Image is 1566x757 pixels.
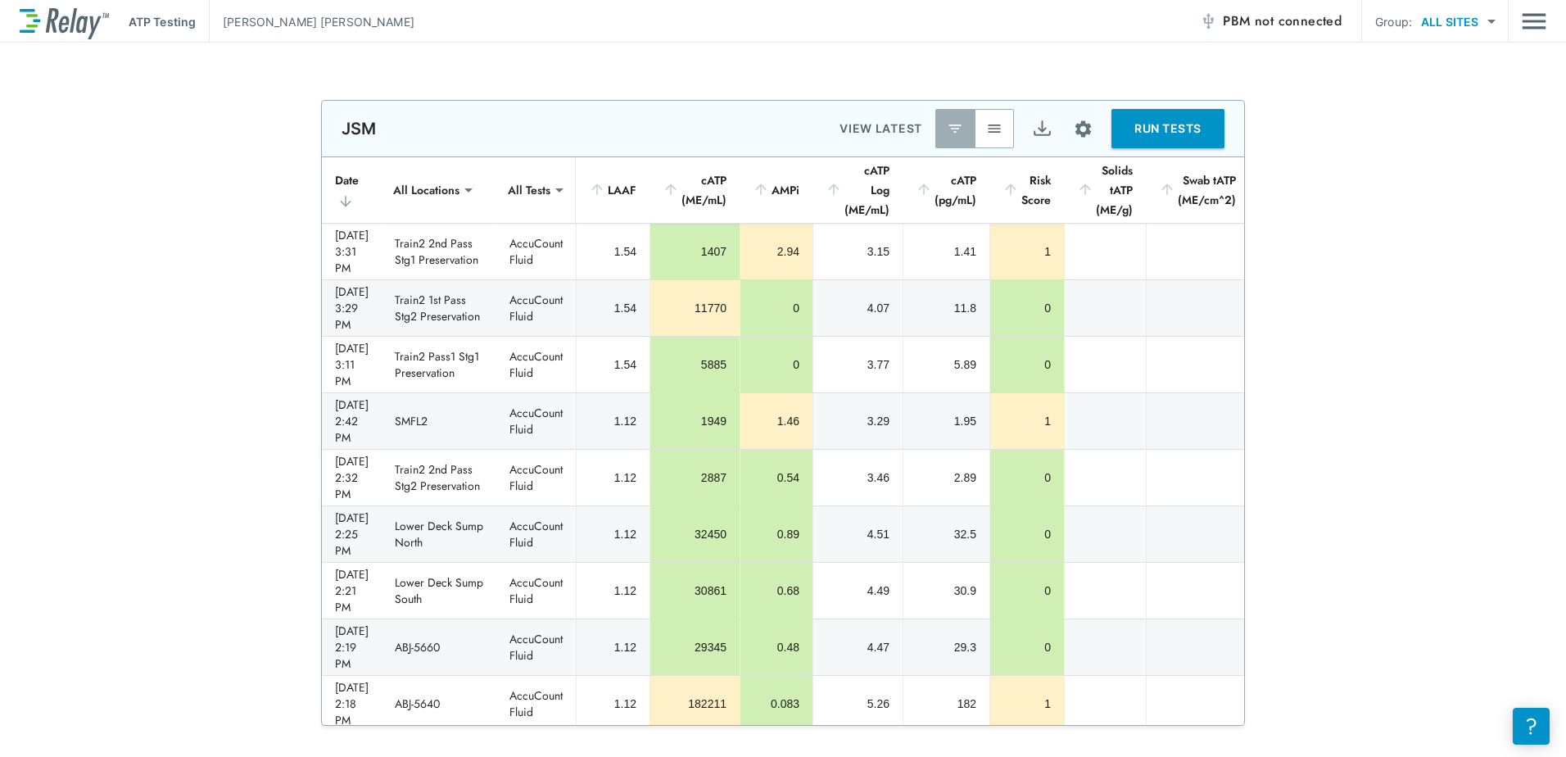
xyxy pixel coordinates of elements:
div: 29.3 [917,639,976,655]
div: 1407 [663,243,726,260]
div: LAAF [589,180,636,200]
span: PBM [1223,10,1342,33]
div: 1.54 [590,356,636,373]
div: 0 [1003,526,1051,542]
div: 4.47 [826,639,889,655]
div: [DATE] 3:31 PM [335,227,369,276]
div: [DATE] 2:21 PM [335,566,369,615]
div: [DATE] 2:42 PM [335,397,369,446]
div: cATP Log (ME/mL) [826,161,889,220]
div: 0 [1003,639,1051,655]
td: Train2 2nd Pass Stg2 Preservation [382,450,496,505]
td: ABJ-5660 [382,619,496,675]
div: 1.12 [590,696,636,712]
div: 0 [1003,356,1051,373]
p: ATP Testing [129,13,196,30]
iframe: Resource center [1513,708,1550,745]
div: 1949 [663,413,726,429]
div: 1.41 [917,243,976,260]
div: 5.89 [917,356,976,373]
div: 1.12 [590,469,636,486]
img: Export Icon [1032,119,1052,139]
div: 30.9 [917,582,976,599]
div: 11770 [663,300,726,316]
div: [DATE] 3:29 PM [335,283,369,333]
div: [DATE] 2:32 PM [335,453,369,502]
div: 4.51 [826,526,889,542]
div: [DATE] 2:25 PM [335,510,369,559]
div: 29345 [663,639,726,655]
td: Train2 Pass1 Stg1 Preservation [382,337,496,392]
td: AccuCount Fluid [496,563,576,619]
div: [DATE] 2:18 PM [335,679,369,728]
td: AccuCount Fluid [496,224,576,279]
div: 1 [1003,243,1051,260]
div: 0.48 [754,639,799,655]
div: All Tests [496,174,562,206]
div: 4.49 [826,582,889,599]
div: 0.083 [754,696,799,712]
div: Swab tATP (ME/cm^2) [1159,170,1236,210]
td: Train2 1st Pass Stg2 Preservation [382,280,496,336]
div: 182 [917,696,976,712]
div: 0 [1003,582,1051,599]
div: Risk Score [1003,170,1051,210]
td: AccuCount Fluid [496,506,576,562]
div: 3.46 [826,469,889,486]
div: 1 [1003,413,1051,429]
td: Lower Deck Sump North [382,506,496,562]
td: AccuCount Fluid [496,450,576,505]
div: 3.15 [826,243,889,260]
th: Date [322,157,382,224]
img: View All [986,120,1003,137]
img: LuminUltra Relay [20,4,109,39]
div: 2887 [663,469,726,486]
span: not connected [1255,11,1342,30]
td: AccuCount Fluid [496,676,576,732]
div: 2.89 [917,469,976,486]
div: 0.54 [754,469,799,486]
div: 0 [754,300,799,316]
div: 1.12 [590,582,636,599]
button: RUN TESTS [1111,109,1224,148]
div: 3.29 [826,413,889,429]
div: 32.5 [917,526,976,542]
div: 1.12 [590,526,636,542]
button: Site setup [1061,107,1105,151]
div: 0 [1003,469,1051,486]
div: cATP (pg/mL) [916,170,976,210]
div: 0 [754,356,799,373]
button: Export [1022,109,1061,148]
div: 1.46 [754,413,799,429]
div: 0.68 [754,582,799,599]
div: 1.54 [590,243,636,260]
div: Solids tATP (ME/g) [1077,161,1133,220]
td: AccuCount Fluid [496,280,576,336]
p: JSM [342,119,376,138]
div: [DATE] 3:11 PM [335,340,369,389]
div: 4.07 [826,300,889,316]
img: Settings Icon [1073,119,1093,139]
img: Offline Icon [1200,13,1216,29]
p: [PERSON_NAME] [PERSON_NAME] [223,13,414,30]
div: 0 [1003,300,1051,316]
div: 5885 [663,356,726,373]
div: 2.94 [754,243,799,260]
p: VIEW LATEST [840,119,922,138]
div: 1.54 [590,300,636,316]
button: Main menu [1522,6,1546,37]
div: 11.8 [917,300,976,316]
button: PBM not connected [1193,5,1348,38]
td: AccuCount Fluid [496,393,576,449]
td: AccuCount Fluid [496,619,576,675]
div: All Locations [382,174,471,206]
div: 32450 [663,526,726,542]
div: 3.77 [826,356,889,373]
div: 30861 [663,582,726,599]
div: AMPi [753,180,799,200]
div: cATP (ME/mL) [663,170,726,210]
div: 1.95 [917,413,976,429]
img: Latest [947,120,963,137]
div: 1.12 [590,413,636,429]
